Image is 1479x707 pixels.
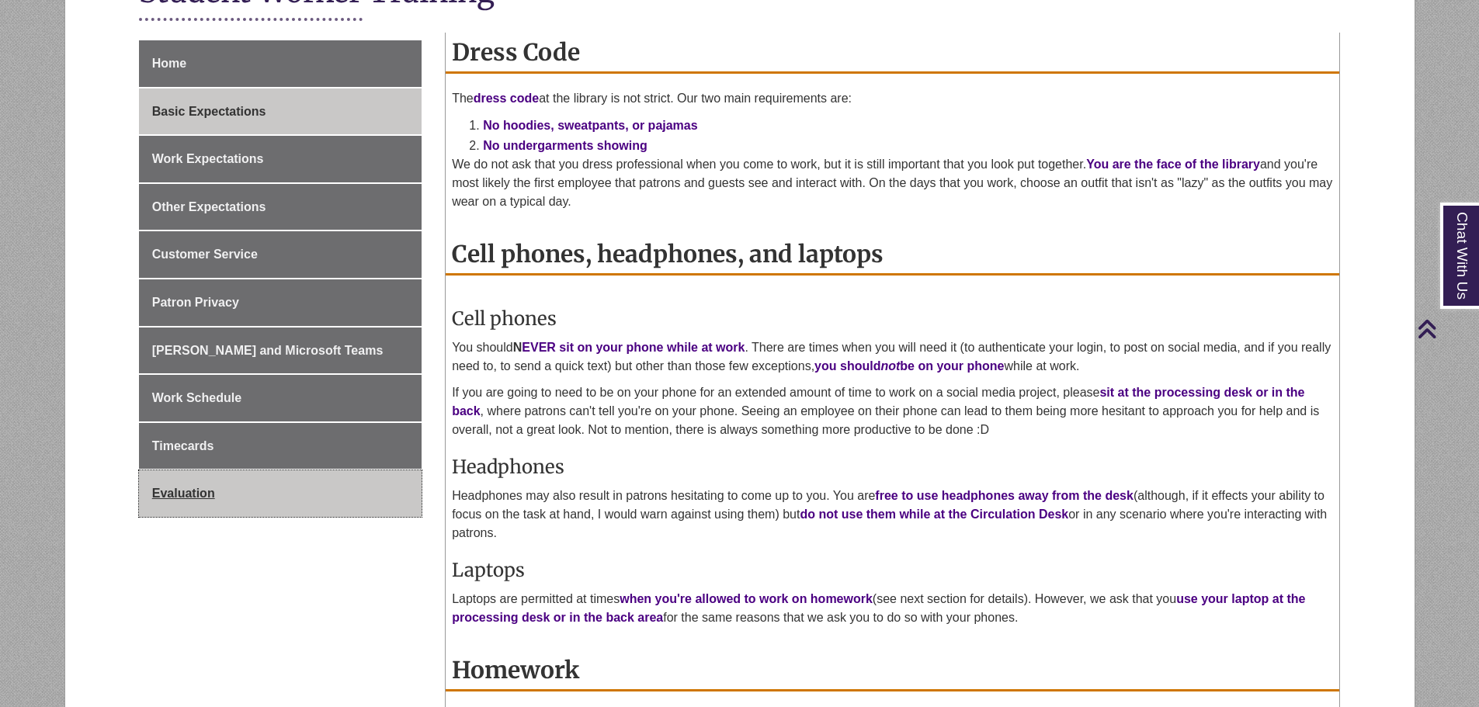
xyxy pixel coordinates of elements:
span: Home [152,57,186,70]
span: Evaluation [152,487,215,500]
span: Work Schedule [152,391,241,404]
strong: No hoodies, sweatpants, or pajamas [483,119,698,132]
strong: free to use headphones away from the desk [875,489,1134,502]
h2: Dress Code [446,33,1339,74]
span: Other Expectations [152,200,266,213]
em: not [880,359,900,373]
p: Headphones may also result in patrons hesitating to come up to you. You are (although, if it effe... [452,487,1333,542]
div: Guide Page Menu [139,40,422,517]
p: Laptops are permitted at times (see next section for details). However, we ask that you for the s... [452,590,1333,627]
a: Evaluation [139,470,422,517]
h3: Laptops [452,558,1333,582]
a: Basic Expectations [139,88,422,135]
h3: Cell phones [452,307,1333,331]
h2: Cell phones, headphones, and laptops [446,234,1339,276]
p: We do not ask that you dress professional when you come to work, but it is still important that y... [452,155,1333,211]
strong: do not use them while at the Circulation Desk [800,508,1068,521]
a: Timecards [139,423,422,470]
span: [PERSON_NAME] and Microsoft Teams [152,344,384,357]
strong: when you're allowed to work on homework [620,592,873,605]
h2: Homework [446,650,1339,691]
a: Other Expectations [139,184,422,230]
strong: you should be on your phone [814,359,1004,373]
span: dress code [474,92,539,105]
span: Timecards [152,439,214,452]
span: EVER sit on your phone while at work [522,341,745,354]
a: Back to Top [1417,318,1475,339]
strong: No undergarments showing [483,139,647,152]
p: The at the library is not strict. Our two main requirements are: [452,89,1333,108]
a: Work Schedule [139,375,422,421]
span: Patron Privacy [152,296,239,309]
a: Customer Service [139,231,422,278]
a: Work Expectations [139,136,422,182]
a: [PERSON_NAME] and Microsoft Teams [139,328,422,374]
span: Basic Expectations [152,105,266,118]
a: Home [139,40,422,87]
strong: N [513,341,745,354]
h3: Headphones [452,455,1333,479]
strong: sit at the processing desk or in the back [452,386,1304,418]
span: Customer Service [152,248,258,261]
p: If you are going to need to be on your phone for an extended amount of time to work on a social m... [452,383,1333,439]
span: Work Expectations [152,152,264,165]
a: Patron Privacy [139,279,422,326]
strong: You are the face of the library [1086,158,1260,171]
p: You should . There are times when you will need it (to authenticate your login, to post on social... [452,338,1333,376]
